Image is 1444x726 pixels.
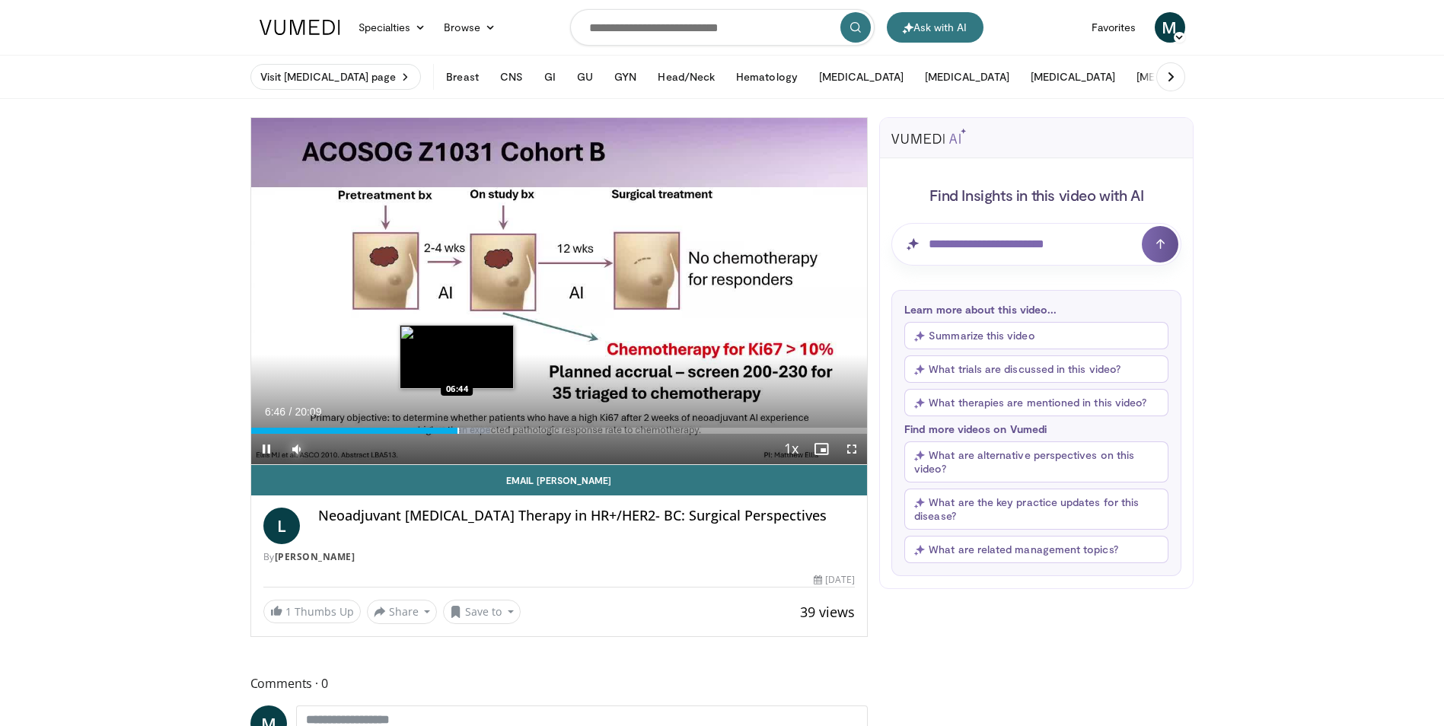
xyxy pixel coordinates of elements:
[837,434,867,464] button: Fullscreen
[250,64,422,90] a: Visit [MEDICAL_DATA] page
[535,62,565,92] button: GI
[251,118,868,465] video-js: Video Player
[295,406,321,418] span: 20:09
[904,355,1168,383] button: What trials are discussed in this video?
[814,573,855,587] div: [DATE]
[437,62,487,92] button: Breast
[1022,62,1124,92] button: [MEDICAL_DATA]
[435,12,505,43] a: Browse
[806,434,837,464] button: Enable picture-in-picture mode
[776,434,806,464] button: Playback Rate
[265,406,285,418] span: 6:46
[260,20,340,35] img: VuMedi Logo
[904,441,1168,482] button: What are alternative perspectives on this video?
[904,489,1168,530] button: What are the key practice updates for this disease?
[275,550,355,563] a: [PERSON_NAME]
[891,223,1181,266] input: Question for AI
[800,603,855,621] span: 39 views
[1155,12,1185,43] a: M
[904,303,1168,316] p: Learn more about this video...
[251,428,868,434] div: Progress Bar
[605,62,645,92] button: GYN
[891,185,1181,205] h4: Find Insights in this video with AI
[250,673,869,693] span: Comments 0
[251,465,868,495] a: Email [PERSON_NAME]
[916,62,1018,92] button: [MEDICAL_DATA]
[491,62,532,92] button: CNS
[727,62,807,92] button: Hematology
[904,322,1168,349] button: Summarize this video
[318,508,856,524] h4: Neoadjuvant [MEDICAL_DATA] Therapy in HR+/HER2- BC: Surgical Perspectives
[285,604,292,619] span: 1
[367,600,438,624] button: Share
[1082,12,1146,43] a: Favorites
[289,406,292,418] span: /
[263,550,856,564] div: By
[282,434,312,464] button: Mute
[904,422,1168,435] p: Find more videos on Vumedi
[649,62,724,92] button: Head/Neck
[443,600,521,624] button: Save to
[568,62,602,92] button: GU
[887,12,983,43] button: Ask with AI
[904,536,1168,563] button: What are related management topics?
[263,600,361,623] a: 1 Thumbs Up
[400,325,514,389] img: image.jpeg
[1127,62,1230,92] button: [MEDICAL_DATA]
[891,129,966,144] img: vumedi-ai-logo.svg
[263,508,300,544] a: L
[570,9,875,46] input: Search topics, interventions
[251,434,282,464] button: Pause
[904,389,1168,416] button: What therapies are mentioned in this video?
[810,62,913,92] button: [MEDICAL_DATA]
[349,12,435,43] a: Specialties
